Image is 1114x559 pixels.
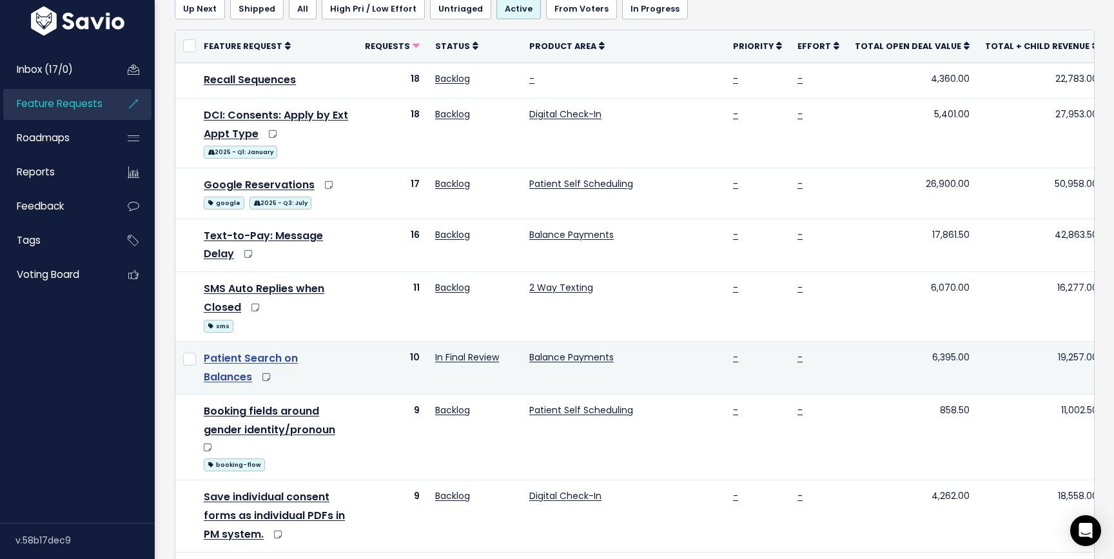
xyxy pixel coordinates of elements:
[529,228,614,241] a: Balance Payments
[529,281,593,294] a: 2 Way Texting
[435,108,470,121] a: Backlog
[529,108,601,121] a: Digital Check-In
[15,524,155,557] div: v.58b17dec9
[357,219,427,272] td: 16
[435,281,470,294] a: Backlog
[204,146,277,159] span: 2025 - Q1: January
[977,63,1106,98] td: 22,783.00
[733,351,738,364] a: -
[249,197,311,210] span: 2025 - Q3: July
[977,272,1106,342] td: 16,277.00
[435,72,470,85] a: Backlog
[977,480,1106,552] td: 18,558.00
[204,228,323,262] a: Text-to-Pay: Message Delay
[797,39,839,52] a: Effort
[797,404,803,417] a: -
[847,341,977,395] td: 6,395.00
[797,108,803,121] a: -
[985,39,1098,52] a: Total + Child Revenue
[847,168,977,219] td: 26,900.00
[17,131,70,144] span: Roadmaps
[733,72,738,85] a: -
[365,39,420,52] a: Requests
[797,351,803,364] a: -
[1070,515,1101,546] div: Open Intercom Messenger
[357,63,427,98] td: 18
[204,281,324,315] a: SMS Auto Replies when Closed
[977,219,1106,272] td: 42,863.50
[977,341,1106,395] td: 19,257.00
[357,480,427,552] td: 9
[977,168,1106,219] td: 50,958.00
[847,98,977,168] td: 5,401.00
[529,177,633,190] a: Patient Self Scheduling
[529,72,534,85] a: -
[204,320,233,333] span: sms
[435,177,470,190] a: Backlog
[733,108,738,121] a: -
[847,219,977,272] td: 17,861.50
[204,489,345,542] a: Save individual consent forms as individual PDFs in PM system.
[204,458,265,471] span: booking-flow
[847,395,977,480] td: 858.50
[797,41,831,52] span: Effort
[204,72,296,87] a: Recall Sequences
[847,63,977,98] td: 4,360.00
[847,272,977,342] td: 6,070.00
[797,281,803,294] a: -
[357,168,427,219] td: 17
[3,226,107,255] a: Tags
[435,489,470,502] a: Backlog
[204,404,335,437] a: Booking fields around gender identity/pronoun
[733,404,738,417] a: -
[733,39,782,52] a: Priority
[733,228,738,241] a: -
[733,41,774,52] span: Priority
[17,199,64,213] span: Feedback
[204,41,282,52] span: Feature Request
[204,317,233,333] a: sms
[204,108,348,141] a: DCI: Consents: Apply by Ext Appt Type
[365,41,410,52] span: Requests
[17,268,79,281] span: Voting Board
[529,489,601,502] a: Digital Check-In
[529,41,596,52] span: Product Area
[3,89,107,119] a: Feature Requests
[435,41,470,52] span: Status
[435,404,470,417] a: Backlog
[3,260,107,289] a: Voting Board
[357,395,427,480] td: 9
[204,197,244,210] span: google
[733,177,738,190] a: -
[17,233,41,247] span: Tags
[204,39,291,52] a: Feature Request
[435,351,499,364] a: In Final Review
[3,55,107,84] a: Inbox (17/0)
[204,456,265,472] a: booking-flow
[17,63,73,76] span: Inbox (17/0)
[797,228,803,241] a: -
[797,72,803,85] a: -
[977,395,1106,480] td: 11,002.50
[977,98,1106,168] td: 27,953.00
[435,39,478,52] a: Status
[357,341,427,395] td: 10
[3,123,107,153] a: Roadmaps
[855,39,970,52] a: Total open deal value
[847,480,977,552] td: 4,262.00
[855,41,961,52] span: Total open deal value
[204,351,298,384] a: Patient Search on Balances
[249,194,311,210] a: 2025 - Q3: July
[17,165,55,179] span: Reports
[529,404,633,417] a: Patient Self Scheduling
[733,281,738,294] a: -
[204,194,244,210] a: google
[797,177,803,190] a: -
[357,272,427,342] td: 11
[529,39,605,52] a: Product Area
[985,41,1090,52] span: Total + Child Revenue
[28,6,128,35] img: logo-white.9d6f32f41409.svg
[797,489,803,502] a: -
[357,98,427,168] td: 18
[435,228,470,241] a: Backlog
